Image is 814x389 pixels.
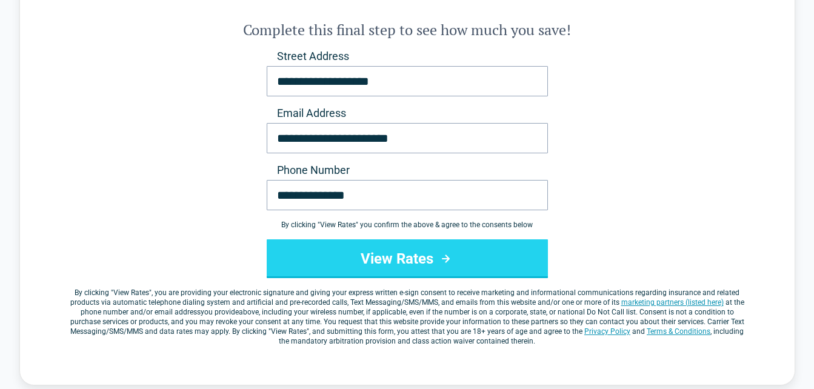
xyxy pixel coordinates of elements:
[267,220,548,230] div: By clicking " View Rates " you confirm the above & agree to the consents below
[113,288,149,297] span: View Rates
[267,49,548,64] label: Street Address
[68,20,746,39] h2: Complete this final step to see how much you save!
[267,239,548,278] button: View Rates
[621,298,724,307] a: marketing partners (listed here)
[584,327,630,336] a: Privacy Policy
[647,327,710,336] a: Terms & Conditions
[267,106,548,121] label: Email Address
[68,288,746,346] label: By clicking " ", you are providing your electronic signature and giving your express written e-si...
[267,163,548,178] label: Phone Number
